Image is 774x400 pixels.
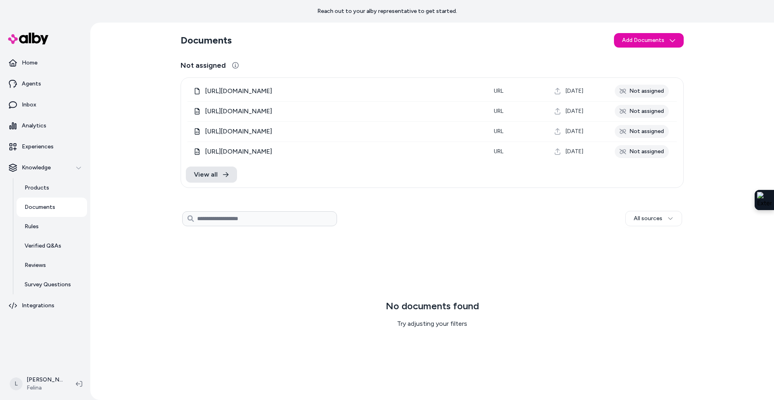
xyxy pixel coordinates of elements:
[25,203,55,211] p: Documents
[22,80,41,88] p: Agents
[615,145,669,158] div: Not assigned
[194,170,218,179] span: View all
[3,137,87,156] a: Experiences
[22,122,46,130] p: Analytics
[3,158,87,177] button: Knowledge
[317,7,457,15] p: Reach out to your alby representative to get started.
[194,106,481,116] div: d76bc8a2-4a05-596c-b754-e96a2b521fa2.html
[17,217,87,236] a: Rules
[3,296,87,315] a: Integrations
[17,236,87,256] a: Verified Q&As
[22,302,54,310] p: Integrations
[634,215,662,223] span: All sources
[22,143,54,151] p: Experiences
[5,371,69,397] button: L[PERSON_NAME]Felina
[27,376,63,384] p: [PERSON_NAME]
[17,275,87,294] a: Survey Questions
[22,59,37,67] p: Home
[17,198,87,217] a: Documents
[194,127,481,136] div: 61397bda-4761-55bb-a805-fb23536405a0.html
[566,148,583,156] span: [DATE]
[194,86,481,96] div: What is a Minimizer Bra?
[186,167,237,183] a: View all
[494,108,504,115] span: URL
[10,377,23,390] span: L
[17,256,87,275] a: Reviews
[386,300,479,312] h3: No documents found
[3,116,87,135] a: Analytics
[494,128,504,135] span: URL
[27,384,63,392] span: Felina
[194,147,481,156] div: 64395cad-5896-5a34-a7cd-6b576ac122f8.html
[397,319,467,329] p: Try adjusting your filters
[25,281,71,289] p: Survey Questions
[8,33,48,44] img: alby Logo
[614,33,684,48] button: Add Documents
[25,184,49,192] p: Products
[3,95,87,115] a: Inbox
[3,74,87,94] a: Agents
[25,261,46,269] p: Reviews
[566,127,583,135] span: [DATE]
[615,105,669,118] div: Not assigned
[3,53,87,73] a: Home
[566,87,583,95] span: [DATE]
[205,127,272,136] span: [URL][DOMAIN_NAME]
[615,85,669,98] div: Not assigned
[625,211,682,226] button: All sources
[494,148,504,155] span: URL
[181,60,226,71] span: Not assigned
[757,192,772,208] img: Extension Icon
[25,242,61,250] p: Verified Q&As
[566,107,583,115] span: [DATE]
[17,178,87,198] a: Products
[181,34,232,47] h2: Documents
[205,86,272,96] span: [URL][DOMAIN_NAME]
[22,101,36,109] p: Inbox
[615,125,669,138] div: Not assigned
[205,147,272,156] span: [URL][DOMAIN_NAME]
[25,223,39,231] p: Rules
[494,87,504,94] span: URL
[22,164,51,172] p: Knowledge
[205,106,272,116] span: [URL][DOMAIN_NAME]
